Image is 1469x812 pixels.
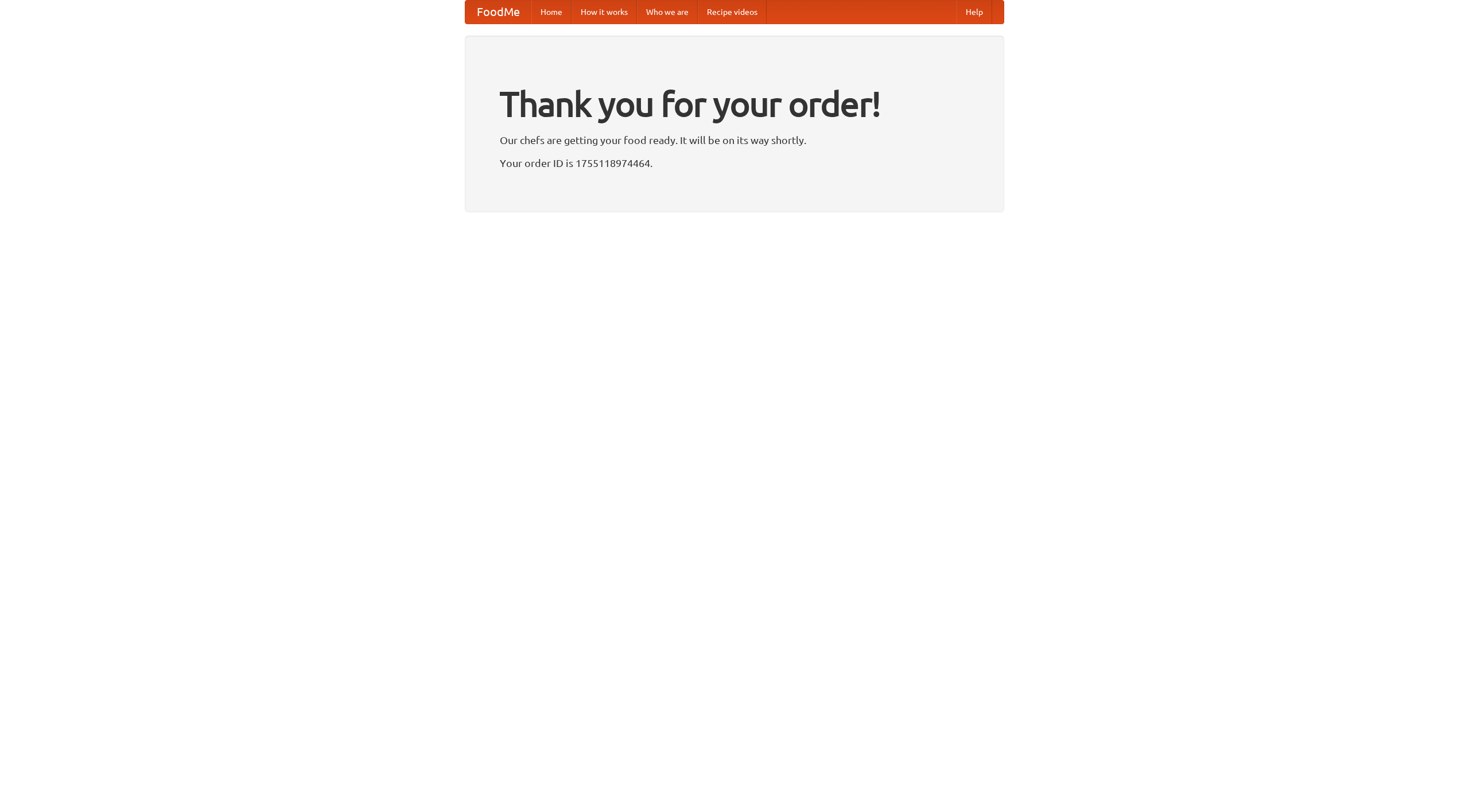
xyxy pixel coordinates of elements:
a: How it works [572,1,637,24]
a: Help [957,1,992,24]
a: Home [531,1,572,24]
a: Who we are [637,1,698,24]
p: Our chefs are getting your food ready. It will be on its way shortly. [500,131,969,149]
a: FoodMe [465,1,531,24]
p: Your order ID is 1755118974464. [500,154,969,172]
h1: Thank you for your order! [500,76,969,131]
a: Recipe videos [698,1,767,24]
